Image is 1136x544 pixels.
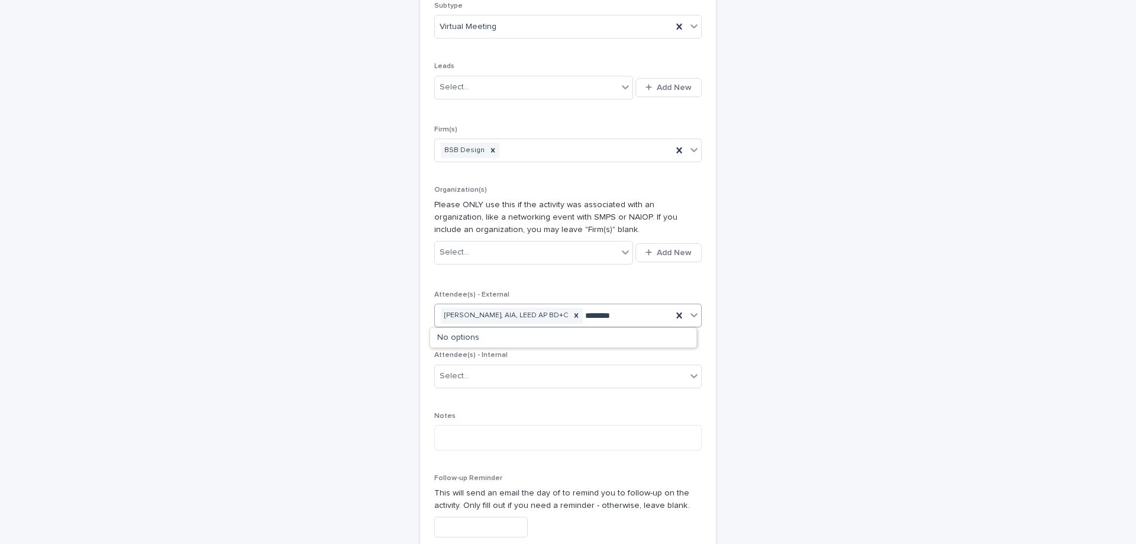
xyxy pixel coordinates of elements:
span: Follow-up Reminder [434,475,502,482]
span: Organization(s) [434,186,487,194]
div: [PERSON_NAME], AIA, LEED AP BD+C [441,308,570,324]
div: No options [430,328,696,347]
div: Select... [440,370,469,382]
span: Add New [657,249,692,257]
span: Subtype [434,2,463,9]
span: Firm(s) [434,126,457,133]
span: Virtual Meeting [440,21,496,33]
button: Add New [635,78,702,97]
span: Attendee(s) - External [434,291,509,298]
p: This will send an email the day of to remind you to follow-up on the activity. Only fill out if y... [434,487,702,512]
div: Select... [440,81,469,94]
span: Leads [434,63,454,70]
span: Attendee(s) - Internal [434,352,508,359]
div: Select... [440,246,469,259]
span: Add New [657,83,692,92]
div: BSB Design [441,143,486,159]
span: Notes [434,413,456,420]
p: Please ONLY use this if the activity was associated with an organization, like a networking event... [434,199,702,236]
button: Add New [635,243,702,262]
